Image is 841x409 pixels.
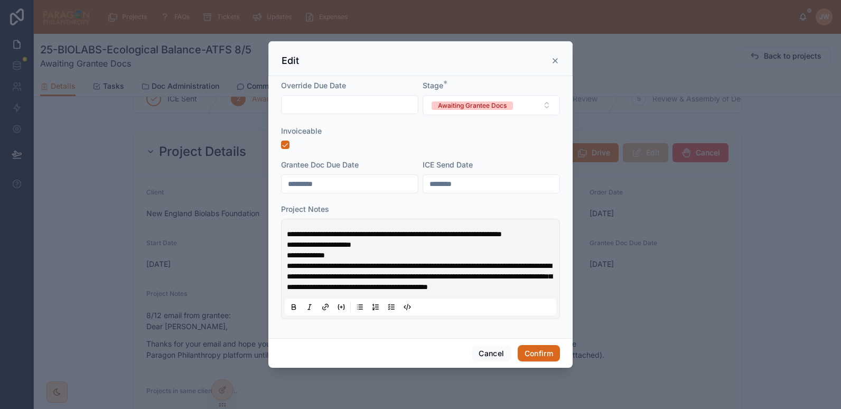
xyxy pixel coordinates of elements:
[472,345,511,362] button: Cancel
[281,160,359,169] span: Grantee Doc Due Date
[423,81,443,90] span: Stage
[518,345,560,362] button: Confirm
[281,81,346,90] span: Override Due Date
[423,95,560,115] button: Select Button
[438,101,507,110] div: Awaiting Grantee Docs
[281,126,322,135] span: Invoiceable
[423,160,473,169] span: ICE Send Date
[281,204,329,213] span: Project Notes
[282,54,299,67] h3: Edit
